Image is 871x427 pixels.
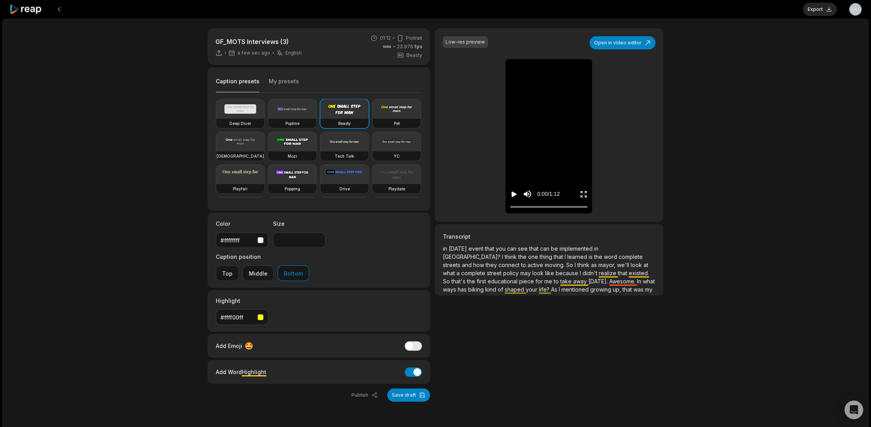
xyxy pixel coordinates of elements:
[580,270,582,276] span: I
[488,278,519,285] span: educational
[394,153,400,159] h3: YC
[498,262,521,268] span: connect
[803,3,837,16] button: Export
[594,253,604,260] span: the
[629,270,649,276] span: existed.
[443,253,502,260] span: [GEOGRAPHIC_DATA]?
[540,245,551,252] span: can
[566,262,575,268] span: So
[394,120,400,127] h3: Pet
[519,278,535,285] span: piece
[339,186,350,192] h3: Drive
[446,39,485,46] div: Low-res preview
[461,270,487,276] span: complete
[443,232,655,241] h3: Transcript
[637,278,643,285] span: In
[273,220,325,228] label: Size
[216,232,268,248] button: #ffffffff
[545,270,556,276] span: like
[507,245,518,252] span: can
[644,262,648,268] span: at
[473,262,486,268] span: how
[467,278,477,285] span: the
[415,44,422,49] span: fps
[443,262,462,268] span: streets
[575,262,577,268] span: I
[537,190,560,198] div: 0:00 / 1:12
[387,388,430,402] button: Save draft
[496,245,507,252] span: you
[544,278,554,285] span: me
[285,120,299,127] h3: Popline
[523,189,532,199] button: Mute sound
[216,297,268,305] label: Highlight
[238,50,270,56] span: a few sec ago
[526,286,539,293] span: your
[502,253,505,260] span: I
[468,286,485,293] span: biking
[520,270,532,276] span: may
[573,278,588,285] span: away
[567,253,589,260] span: learned
[565,253,567,260] span: I
[554,278,560,285] span: to
[216,77,259,93] button: Caption presets
[216,309,268,325] button: #ffff00ff
[505,253,518,260] span: think
[462,262,473,268] span: and
[216,342,242,350] span: Add Emoji
[456,270,461,276] span: a
[449,245,469,252] span: [DATE]
[216,367,266,377] div: Add Word
[485,245,496,252] span: that
[216,220,268,228] label: Color
[215,37,302,46] p: GF_MOTS Interviews (3)
[469,245,485,252] span: event
[560,278,573,285] span: take
[623,286,633,293] span: that
[619,253,643,260] span: complete
[285,50,302,56] span: English
[278,265,309,281] button: Bottom
[559,286,561,293] span: I
[589,36,656,49] button: Open in video editor
[505,286,526,293] span: shaped
[577,262,591,268] span: think
[338,120,351,127] h3: Beasty
[590,286,613,293] span: growing
[518,245,529,252] span: see
[551,245,560,252] span: be
[288,153,297,159] h3: Mozi
[443,270,456,276] span: what
[845,401,863,419] div: Open Intercom Messenger
[528,253,540,260] span: one
[443,286,458,293] span: ways
[554,253,565,260] span: that
[233,186,248,192] h3: Playfair
[346,388,383,402] button: Publish
[556,270,580,276] span: because
[645,286,652,293] span: my
[242,369,266,375] span: Highlight
[604,253,619,260] span: word
[443,278,451,285] span: So
[535,278,544,285] span: for
[551,286,559,293] span: As
[580,187,588,201] button: Enter Fullscreen
[561,286,590,293] span: mentioned
[540,253,554,260] span: thing
[216,253,309,261] label: Caption position
[485,286,498,293] span: kind
[528,262,545,268] span: active
[335,153,354,159] h3: Tech Talk
[532,270,545,276] span: look
[406,52,422,59] span: Beasty
[443,245,449,252] span: in
[220,313,254,322] div: #ffff00ff
[582,270,599,276] span: didn't
[618,270,629,276] span: that
[594,245,598,252] span: in
[617,262,631,268] span: we'll
[633,286,645,293] span: was
[220,236,254,244] div: #ffffffff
